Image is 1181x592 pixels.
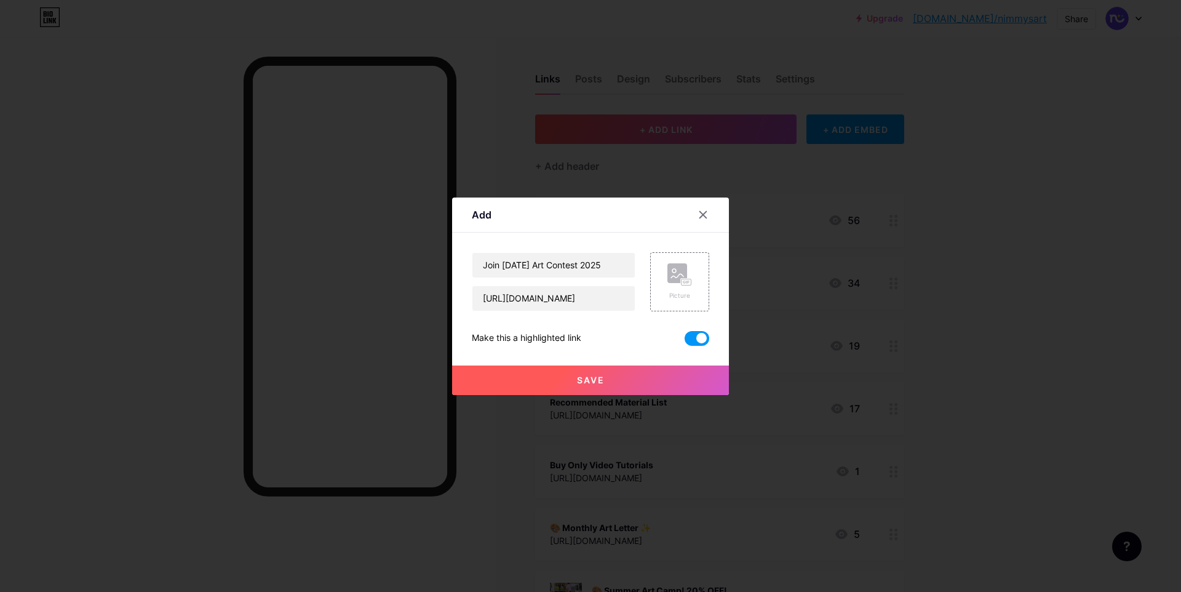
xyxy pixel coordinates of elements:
[577,375,605,385] span: Save
[472,331,581,346] div: Make this a highlighted link
[472,207,491,222] div: Add
[667,291,692,300] div: Picture
[472,253,635,278] input: Title
[452,366,729,395] button: Save
[472,286,635,311] input: URL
